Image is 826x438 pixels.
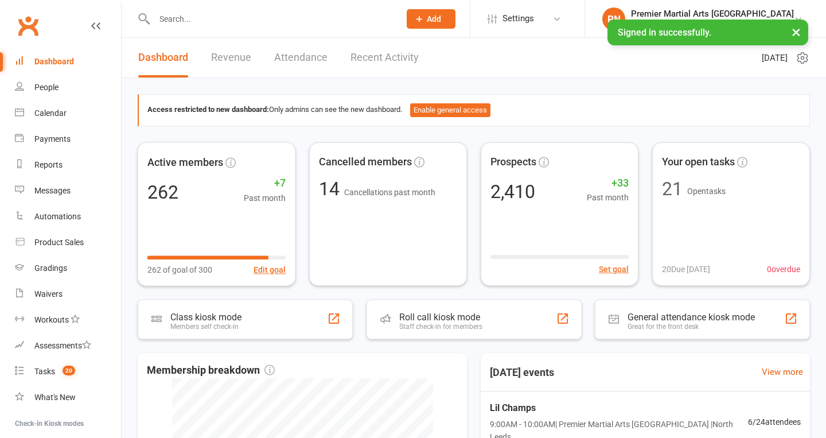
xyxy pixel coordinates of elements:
a: Dashboard [15,49,121,75]
div: Members self check-in [170,323,241,331]
button: Set goal [599,263,629,276]
div: Premier Martial Arts [GEOGRAPHIC_DATA] [631,9,794,19]
a: Reports [15,152,121,178]
a: Payments [15,126,121,152]
div: Premier Martial Arts [GEOGRAPHIC_DATA] [631,19,794,29]
div: Only admins can see the new dashboard. [147,103,801,117]
div: Workouts [34,315,69,324]
span: Cancelled members [319,154,412,170]
span: Lil Champs [490,401,748,416]
button: Add [407,9,455,29]
span: Your open tasks [662,154,735,170]
span: Settings [502,6,534,32]
a: Product Sales [15,230,121,255]
span: Cancellations past month [344,188,435,197]
input: Search... [151,11,392,27]
a: Clubworx [14,11,42,40]
span: 262 of goal of 300 [147,263,212,276]
a: Assessments [15,333,121,359]
div: Payments [34,134,71,144]
div: Calendar [34,108,67,118]
a: Attendance [274,38,328,77]
div: Product Sales [34,238,84,247]
h3: [DATE] events [481,362,563,383]
button: Enable general access [410,103,490,117]
a: Tasks 20 [15,359,121,385]
a: Waivers [15,281,121,307]
a: What's New [15,385,121,410]
div: Staff check-in for members [399,323,482,331]
a: Workouts [15,307,121,333]
span: +7 [244,175,286,191]
div: Gradings [34,263,67,273]
span: 20 Due [DATE] [662,263,710,276]
div: People [34,83,59,92]
div: Messages [34,186,71,195]
div: 21 [662,180,683,198]
a: Recent Activity [350,38,419,77]
span: Add [427,14,441,24]
span: Signed in successfully. [618,27,711,38]
span: 0 overdue [767,263,800,276]
button: Edit goal [254,263,286,276]
div: 2,410 [490,183,535,201]
span: Open tasks [687,187,726,196]
div: 262 [147,183,178,201]
div: Automations [34,212,81,221]
div: Waivers [34,289,63,299]
span: Past month [587,191,629,204]
div: Reports [34,160,63,169]
span: 6 / 24 attendees [748,416,801,428]
span: Prospects [490,154,536,170]
span: Membership breakdown [147,362,275,379]
span: [DATE] [762,51,788,65]
div: Assessments [34,341,91,350]
span: 20 [63,366,75,375]
div: Dashboard [34,57,74,66]
a: View more [762,365,803,379]
span: 14 [319,178,344,200]
a: Gradings [15,255,121,281]
a: People [15,75,121,100]
a: Revenue [211,38,251,77]
span: Past month [244,191,286,204]
div: PN [602,7,625,30]
a: Dashboard [138,38,188,77]
a: Messages [15,178,121,204]
strong: Access restricted to new dashboard: [147,105,269,114]
div: Great for the front desk [628,323,755,331]
a: Calendar [15,100,121,126]
div: Roll call kiosk mode [399,311,482,322]
div: Class kiosk mode [170,311,241,322]
div: Tasks [34,367,55,376]
span: +33 [587,175,629,192]
a: Automations [15,204,121,230]
button: × [786,20,806,44]
div: General attendance kiosk mode [628,312,755,323]
div: What's New [34,393,76,402]
span: Active members [147,154,223,170]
